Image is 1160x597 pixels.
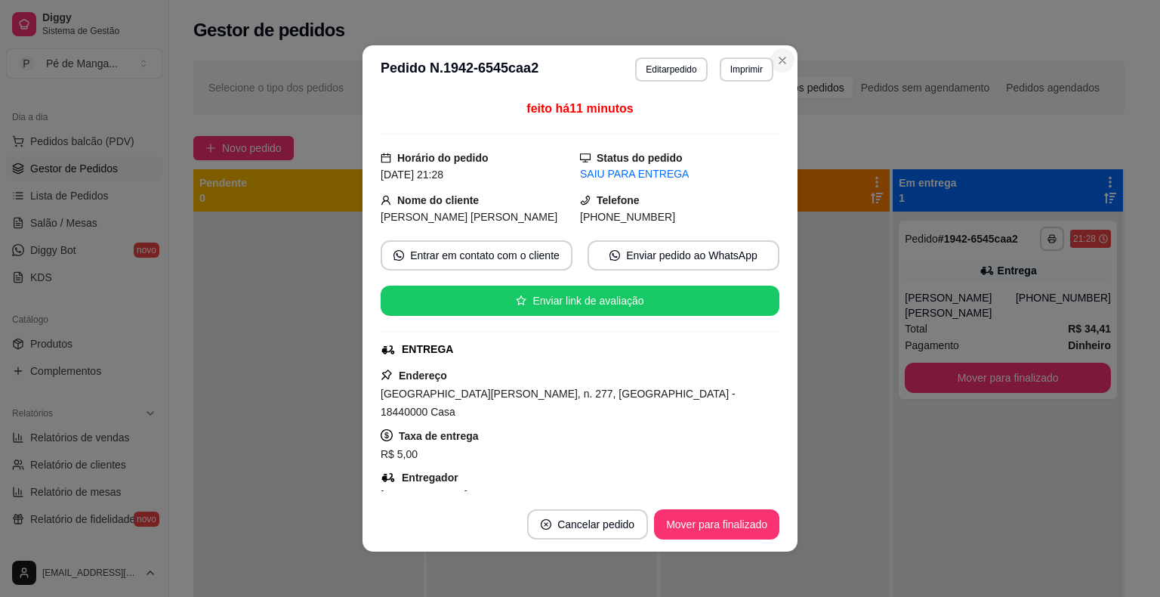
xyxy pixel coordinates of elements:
span: calendar [381,153,391,163]
span: [GEOGRAPHIC_DATA][PERSON_NAME], n. 277, [GEOGRAPHIC_DATA] - 18440000 Casa [381,388,736,418]
span: [PHONE_NUMBER] [580,211,675,223]
strong: Endereço [399,370,447,382]
span: [PERSON_NAME] [PERSON_NAME] [381,211,557,223]
div: SAIU PARA ENTREGA [580,166,779,182]
button: starEnviar link de avaliação [381,286,779,316]
span: star [516,295,526,306]
strong: Telefone [597,194,640,206]
strong: Horário do pedido [397,152,489,164]
span: [PERSON_NAME] [381,489,467,501]
div: ENTREGA [402,342,453,357]
button: Close [770,48,794,73]
span: R$ 5,00 [381,448,418,460]
strong: Status do pedido [597,152,683,164]
span: phone [580,195,591,206]
button: whats-appEntrar em contato com o cliente [381,240,572,271]
button: Editarpedido [635,57,707,82]
button: Mover para finalizado [654,509,779,540]
span: pushpin [381,369,393,381]
button: whats-appEnviar pedido ao WhatsApp [588,240,779,271]
span: user [381,195,391,206]
button: Imprimir [720,57,773,82]
span: whats-app [393,250,404,261]
span: dollar [381,429,393,441]
span: whats-app [609,250,620,261]
span: desktop [580,153,591,163]
h3: Pedido N. 1942-6545caa2 [381,57,538,82]
span: close-circle [541,519,551,530]
button: close-circleCancelar pedido [527,509,648,540]
span: feito há 11 minutos [526,102,633,115]
span: [DATE] 21:28 [381,169,443,181]
strong: Entregador [402,472,458,484]
strong: Taxa de entrega [399,430,479,442]
strong: Nome do cliente [397,194,479,206]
